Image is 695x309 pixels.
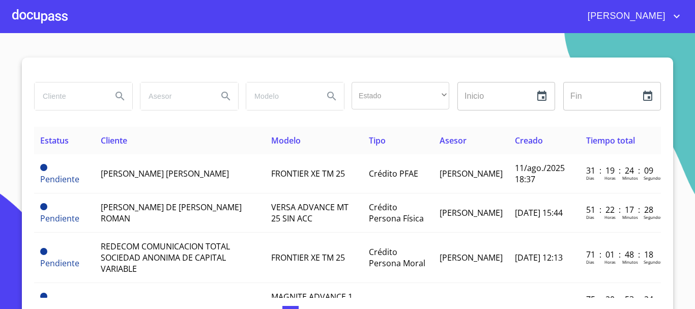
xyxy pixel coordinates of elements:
span: VERSA ADVANCE MT 25 SIN ACC [271,202,349,224]
span: [DATE] 15:44 [515,207,563,218]
p: 31 : 19 : 24 : 09 [586,165,655,176]
span: [PERSON_NAME] [440,252,503,263]
span: Pendiente [40,203,47,210]
span: [PERSON_NAME] [440,207,503,218]
p: Minutos [622,259,638,265]
span: Pendiente [40,258,79,269]
span: [DATE] 12:13 [515,252,563,263]
span: [PERSON_NAME] [580,8,671,24]
span: REDECOM COMUNICACION TOTAL SOCIEDAD ANONIMA DE CAPITAL VARIABLE [101,241,230,274]
span: [PERSON_NAME] DE [PERSON_NAME] ROMAN [101,202,242,224]
p: Dias [586,175,594,181]
button: account of current user [580,8,683,24]
span: Crédito Persona Moral [369,246,425,269]
span: Pendiente [40,213,79,224]
span: Pendiente [40,293,47,300]
p: Dias [586,259,594,265]
div: ​ [352,82,449,109]
p: 75 : 20 : 53 : 24 [586,294,655,305]
input: search [246,82,315,110]
p: Horas [604,259,616,265]
input: search [35,82,104,110]
p: Minutos [622,175,638,181]
button: Search [108,84,132,108]
span: Pendiente [40,174,79,185]
span: 11/ago./2025 18:37 [515,162,565,185]
span: Estatus [40,135,69,146]
p: Segundos [644,175,662,181]
span: Tiempo total [586,135,635,146]
span: Pendiente [40,248,47,255]
span: Pendiente [40,164,47,171]
span: Contado PFAE [369,297,423,308]
span: [PERSON_NAME] [440,168,503,179]
span: [PERSON_NAME] [PERSON_NAME] [101,168,229,179]
span: FRONTIER XE TM 25 [271,168,345,179]
span: Cliente [101,135,127,146]
input: search [140,82,210,110]
span: FRONTIER XE TM 25 [271,252,345,263]
span: Modelo [271,135,301,146]
p: Dias [586,214,594,220]
button: Search [320,84,344,108]
button: Search [214,84,238,108]
p: 71 : 01 : 48 : 18 [586,249,655,260]
span: Asesor [440,135,467,146]
span: AURA [PERSON_NAME] [101,297,187,308]
p: Segundos [644,214,662,220]
p: Horas [604,214,616,220]
p: Minutos [622,214,638,220]
span: [PERSON_NAME] [440,297,503,308]
p: Segundos [644,259,662,265]
span: Crédito Persona Física [369,202,424,224]
span: Creado [515,135,543,146]
span: [DATE] 17:08 [515,297,563,308]
span: Crédito PFAE [369,168,418,179]
p: 51 : 22 : 17 : 28 [586,204,655,215]
p: Horas [604,175,616,181]
span: Tipo [369,135,386,146]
